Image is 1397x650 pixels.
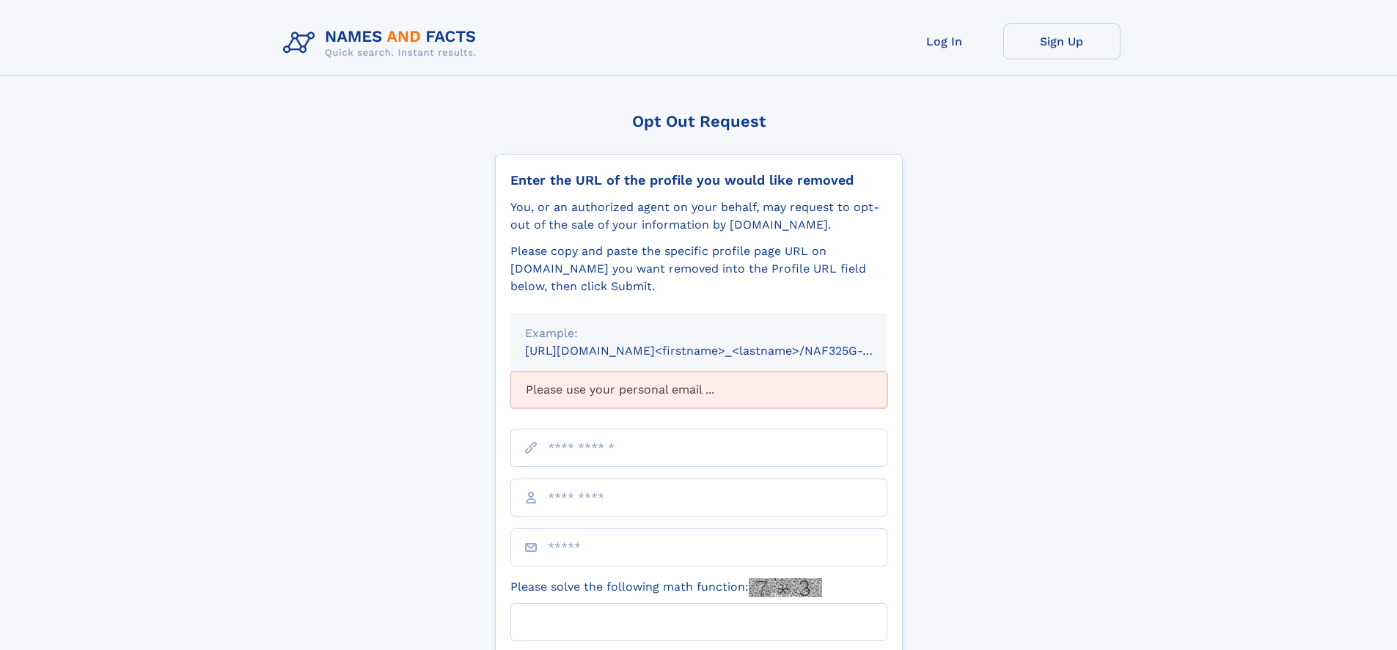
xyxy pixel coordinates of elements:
a: Sign Up [1003,23,1121,59]
a: Log In [886,23,1003,59]
div: Please use your personal email ... [510,372,887,408]
div: Please copy and paste the specific profile page URL on [DOMAIN_NAME] you want removed into the Pr... [510,243,887,295]
img: Logo Names and Facts [277,23,488,63]
div: You, or an authorized agent on your behalf, may request to opt-out of the sale of your informatio... [510,199,887,234]
div: Enter the URL of the profile you would like removed [510,172,887,188]
div: Opt Out Request [495,112,903,130]
small: [URL][DOMAIN_NAME]<firstname>_<lastname>/NAF325G-xxxxxxxx [525,344,915,358]
label: Please solve the following math function: [510,578,822,597]
div: Example: [525,325,873,342]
